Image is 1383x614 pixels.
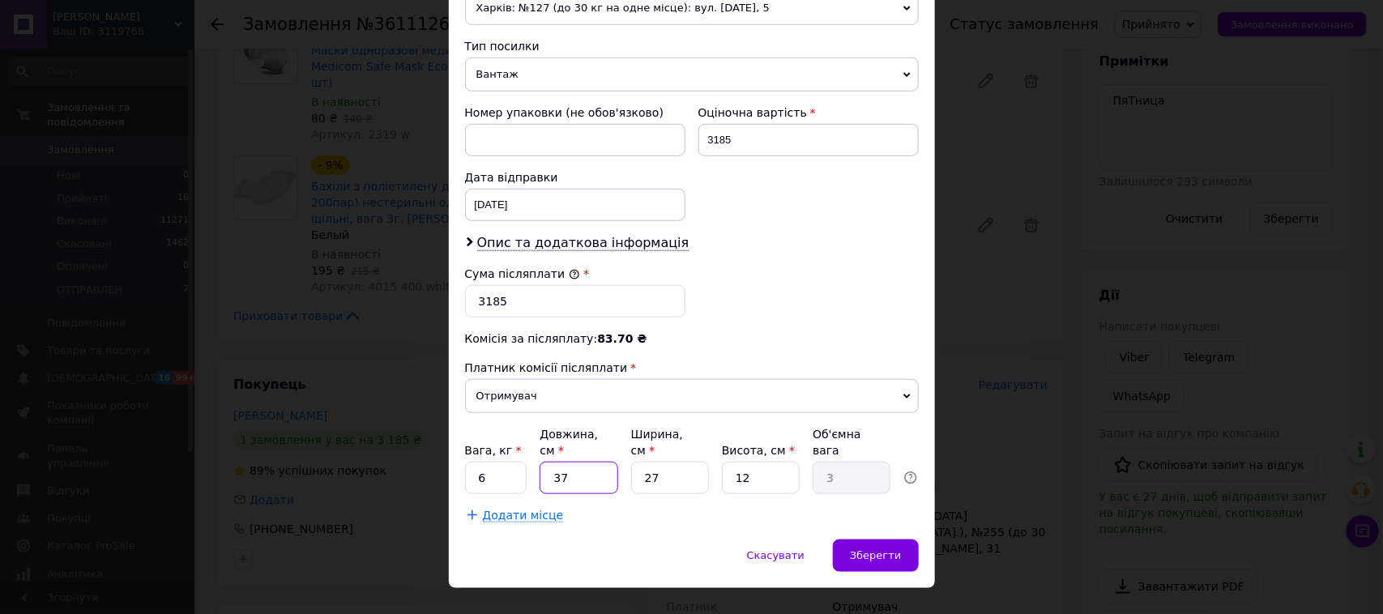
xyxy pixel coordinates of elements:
[465,58,919,92] span: Вантаж
[747,549,805,561] span: Скасувати
[465,444,522,457] label: Вага, кг
[540,428,598,457] label: Довжина, см
[722,444,795,457] label: Висота, см
[631,428,683,457] label: Ширина, см
[483,509,564,522] span: Додати місце
[465,104,685,121] div: Номер упаковки (не обов'язково)
[465,361,628,374] span: Платник комісії післяплати
[813,426,890,458] div: Об'ємна вага
[597,332,647,345] span: 83.70 ₴
[465,267,580,280] label: Сума післяплати
[465,379,919,413] span: Отримувач
[850,549,901,561] span: Зберегти
[698,104,919,121] div: Оціночна вартість
[465,330,919,347] div: Комісія за післяплату:
[465,169,685,185] div: Дата відправки
[477,235,689,251] span: Опис та додаткова інформація
[465,40,540,53] span: Тип посилки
